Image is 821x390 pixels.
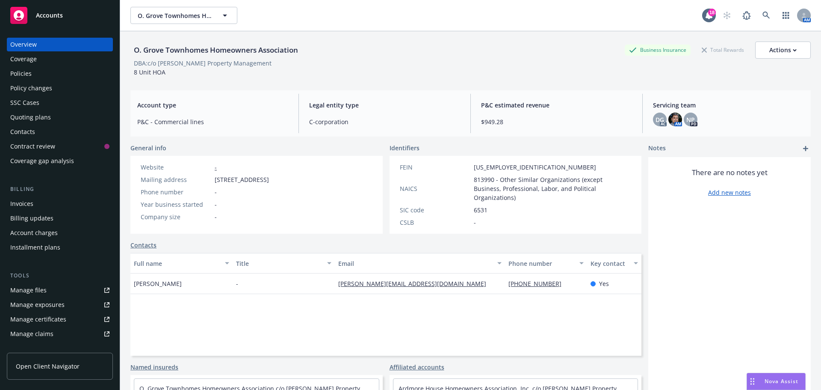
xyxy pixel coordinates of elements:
[505,253,587,274] button: Phone number
[130,45,301,56] div: O. Grove Townhomes Homeowners Association
[130,363,178,372] a: Named insureds
[7,241,113,254] a: Installment plans
[7,81,113,95] a: Policy changes
[16,362,80,371] span: Open Client Navigator
[236,279,238,288] span: -
[309,117,460,126] span: C-corporation
[10,298,65,312] div: Manage exposures
[7,327,113,341] a: Manage claims
[474,163,596,172] span: [US_EMPLOYER_IDENTIFICATION_NUMBER]
[591,259,629,268] div: Key contact
[7,298,113,312] a: Manage exposures
[390,143,419,152] span: Identifiers
[777,7,794,24] a: Switch app
[10,226,58,240] div: Account charges
[692,167,768,178] span: There are no notes yet
[747,373,758,390] div: Drag to move
[141,188,211,196] div: Phone number
[7,313,113,326] a: Manage certificates
[747,373,806,390] button: Nova Assist
[338,259,492,268] div: Email
[481,101,632,110] span: P&C estimated revenue
[141,200,211,209] div: Year business started
[7,3,113,27] a: Accounts
[653,101,804,110] span: Servicing team
[7,211,113,225] a: Billing updates
[215,175,269,184] span: [STREET_ADDRESS]
[338,280,493,288] a: [PERSON_NAME][EMAIL_ADDRESS][DOMAIN_NAME]
[800,143,811,154] a: add
[7,140,113,153] a: Contract review
[10,110,51,124] div: Quoting plans
[10,241,60,254] div: Installment plans
[7,185,113,194] div: Billing
[10,52,37,66] div: Coverage
[7,283,113,297] a: Manage files
[10,81,52,95] div: Policy changes
[130,7,237,24] button: O. Grove Townhomes Homeowners Association
[474,175,632,202] span: 813990 - Other Similar Organizations (except Business, Professional, Labor, and Political Organiz...
[7,52,113,66] a: Coverage
[10,342,50,355] div: Manage BORs
[36,12,63,19] span: Accounts
[335,253,505,274] button: Email
[718,7,735,24] a: Start snowing
[141,212,211,221] div: Company size
[138,11,212,20] span: O. Grove Townhomes Homeowners Association
[10,140,55,153] div: Contract review
[7,38,113,51] a: Overview
[508,259,574,268] div: Phone number
[7,125,113,139] a: Contacts
[141,163,211,172] div: Website
[758,7,775,24] a: Search
[7,226,113,240] a: Account charges
[309,101,460,110] span: Legal entity type
[141,175,211,184] div: Mailing address
[130,253,233,274] button: Full name
[215,212,217,221] span: -
[599,279,609,288] span: Yes
[738,7,755,24] a: Report a Bug
[10,283,47,297] div: Manage files
[7,96,113,110] a: SSC Cases
[215,188,217,196] span: -
[10,38,37,51] div: Overview
[215,200,217,209] span: -
[10,125,35,139] div: Contacts
[400,218,470,227] div: CSLB
[400,163,470,172] div: FEIN
[668,113,682,126] img: photo
[400,184,470,193] div: NAICS
[134,279,182,288] span: [PERSON_NAME]
[10,211,53,225] div: Billing updates
[10,313,66,326] div: Manage certificates
[233,253,335,274] button: Title
[236,259,322,268] div: Title
[215,163,217,171] a: -
[130,143,166,152] span: General info
[130,241,157,250] a: Contacts
[134,68,165,76] span: 8 Unit HOA
[10,96,39,110] div: SSC Cases
[7,342,113,355] a: Manage BORs
[137,117,288,126] span: P&C - Commercial lines
[134,59,272,68] div: DBA: c/o [PERSON_NAME] Property Management
[10,67,32,80] div: Policies
[474,218,476,227] span: -
[697,45,748,55] div: Total Rewards
[7,271,113,280] div: Tools
[656,115,664,124] span: DG
[481,117,632,126] span: $949.28
[755,42,811,59] button: Actions
[7,197,113,211] a: Invoices
[474,205,487,214] span: 6531
[10,154,74,168] div: Coverage gap analysis
[708,188,751,197] a: Add new notes
[7,110,113,124] a: Quoting plans
[137,101,288,110] span: Account type
[625,45,691,55] div: Business Insurance
[134,259,220,268] div: Full name
[765,378,798,385] span: Nova Assist
[7,67,113,80] a: Policies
